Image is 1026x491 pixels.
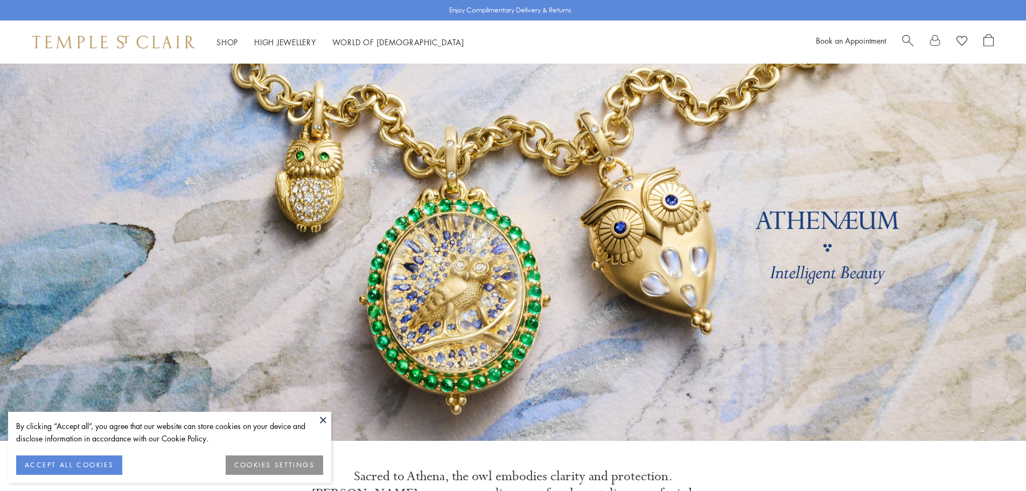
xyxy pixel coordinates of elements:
img: Temple St. Clair [32,36,195,49]
a: High JewelleryHigh Jewellery [254,37,316,47]
div: By clicking “Accept all”, you agree that our website can store cookies on your device and disclos... [16,420,323,445]
a: Open Shopping Bag [983,34,994,50]
a: Search [902,34,913,50]
button: COOKIES SETTINGS [226,455,323,475]
a: World of [DEMOGRAPHIC_DATA]World of [DEMOGRAPHIC_DATA] [332,37,464,47]
a: Book an Appointment [816,35,886,46]
button: ACCEPT ALL COOKIES [16,455,122,475]
a: View Wishlist [957,34,967,50]
a: ShopShop [217,37,238,47]
nav: Main navigation [217,36,464,49]
p: Enjoy Complimentary Delivery & Returns [449,5,571,16]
